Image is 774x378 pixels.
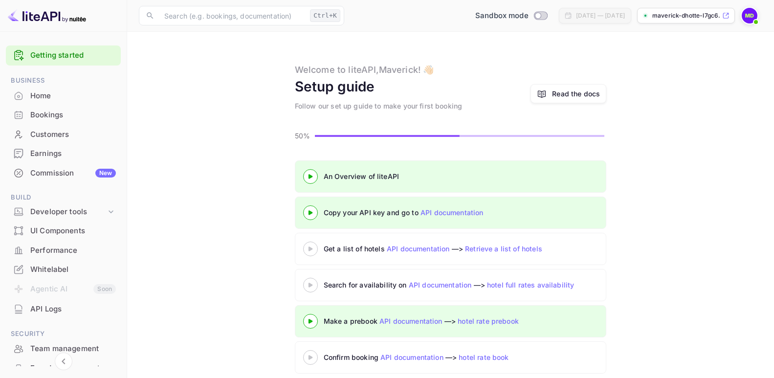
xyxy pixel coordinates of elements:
[379,317,442,325] a: API documentation
[30,50,116,61] a: Getting started
[420,208,484,217] a: API documentation
[30,110,116,121] div: Bookings
[6,87,121,105] a: Home
[465,245,542,253] a: Retrieve a list of hotels
[459,353,509,361] a: hotel rate book
[324,280,666,290] div: Search for availability on —>
[652,11,720,20] p: maverick-dhotte-l7gc6....
[30,90,116,102] div: Home
[6,260,121,279] div: Whitelabel
[30,206,106,218] div: Developer tools
[30,343,116,355] div: Team management
[324,207,568,218] div: Copy your API key and go to
[6,192,121,203] span: Build
[6,164,121,182] a: CommissionNew
[6,222,121,241] div: UI Components
[6,45,121,66] div: Getting started
[387,245,450,253] a: API documentation
[6,106,121,124] a: Bookings
[531,84,606,103] a: Read the docs
[95,169,116,178] div: New
[6,241,121,260] div: Performance
[30,304,116,315] div: API Logs
[6,144,121,163] div: Earnings
[158,6,306,25] input: Search (e.g. bookings, documentation)
[30,168,116,179] div: Commission
[324,352,568,362] div: Confirm booking —>
[6,106,121,125] div: Bookings
[6,329,121,339] span: Security
[30,264,116,275] div: Whitelabel
[6,300,121,318] a: API Logs
[295,101,463,111] div: Follow our set up guide to make your first booking
[475,10,529,22] span: Sandbox mode
[6,164,121,183] div: CommissionNew
[6,75,121,86] span: Business
[6,339,121,357] a: Team management
[295,63,434,76] div: Welcome to liteAPI, Maverick ! 👋🏻
[30,148,116,159] div: Earnings
[471,10,551,22] div: Switch to Production mode
[6,125,121,143] a: Customers
[295,76,375,97] div: Setup guide
[295,131,312,141] p: 50%
[380,353,443,361] a: API documentation
[6,300,121,319] div: API Logs
[487,281,574,289] a: hotel full rates availability
[6,359,121,377] a: Fraud management
[324,171,568,181] div: An Overview of liteAPI
[6,125,121,144] div: Customers
[576,11,625,20] div: [DATE] — [DATE]
[8,8,86,23] img: LiteAPI logo
[742,8,757,23] img: Maverick Dhotte
[6,339,121,358] div: Team management
[6,222,121,240] a: UI Components
[324,244,568,254] div: Get a list of hotels —>
[30,129,116,140] div: Customers
[6,203,121,221] div: Developer tools
[6,241,121,259] a: Performance
[30,245,116,256] div: Performance
[409,281,472,289] a: API documentation
[458,317,519,325] a: hotel rate prebook
[310,9,340,22] div: Ctrl+K
[55,353,72,370] button: Collapse navigation
[30,363,116,374] div: Fraud management
[6,144,121,162] a: Earnings
[552,89,600,99] a: Read the docs
[6,260,121,278] a: Whitelabel
[6,87,121,106] div: Home
[30,225,116,237] div: UI Components
[324,316,568,326] div: Make a prebook —>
